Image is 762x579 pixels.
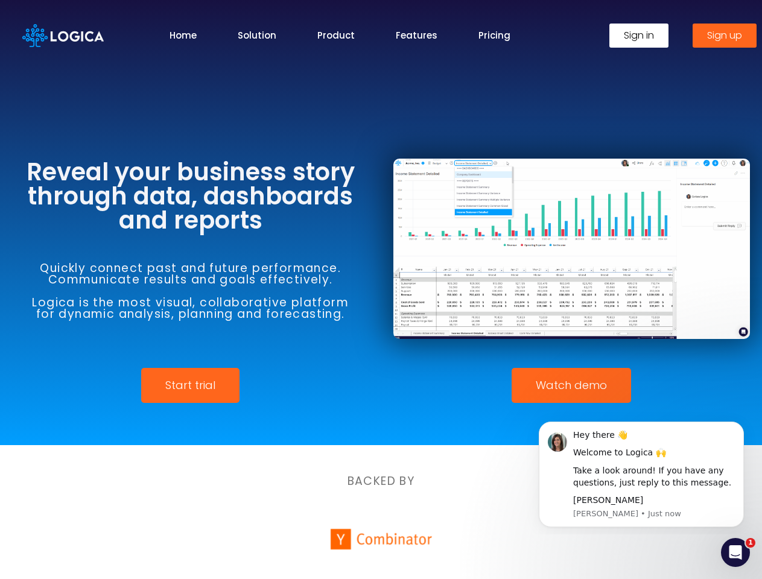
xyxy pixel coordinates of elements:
a: Start trial [141,368,240,403]
span: Sign in [624,31,654,40]
span: Watch demo [536,380,607,391]
a: Sign up [693,24,757,48]
a: Sign in [609,24,668,48]
span: 1 [746,538,755,548]
span: Start trial [165,380,215,391]
a: Logica [22,28,104,42]
a: Home [170,28,197,42]
h6: Quickly connect past and future performance. Communicate results and goals effectively. Logica is... [12,262,369,320]
h6: BACKED BY [56,475,707,487]
img: Logica [22,24,104,47]
a: Product [317,28,355,42]
h3: Reveal your business story through data, dashboards and reports [12,160,369,232]
span: Sign up [707,31,742,40]
a: Solution [238,28,276,42]
a: Watch demo [512,368,631,403]
a: Pricing [478,28,510,42]
iframe: Intercom notifications message [521,411,762,534]
iframe: Intercom live chat [721,538,750,567]
a: Features [396,28,437,42]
